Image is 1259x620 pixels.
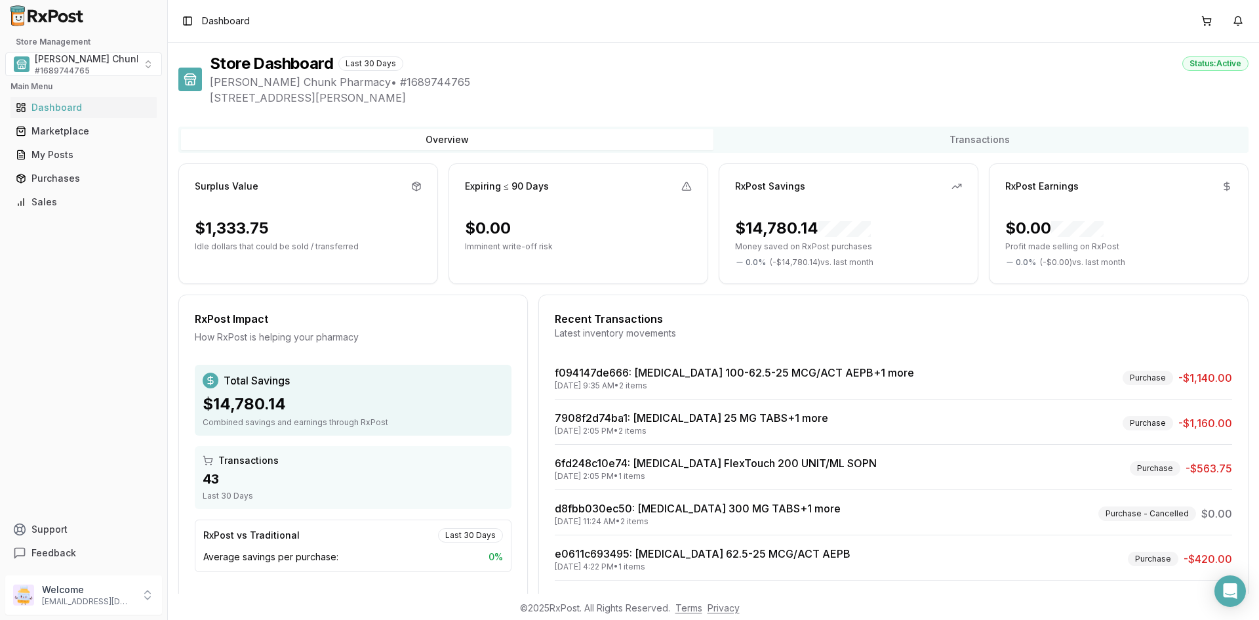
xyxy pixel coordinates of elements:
div: Latest inventory movements [555,327,1232,340]
div: [DATE] 2:05 PM • 1 items [555,471,877,482]
div: Purchase - Cancelled [1098,506,1196,521]
div: 43 [203,470,504,488]
div: Purchase [1128,552,1178,566]
a: e0611c693495: [MEDICAL_DATA] 62.5-25 MCG/ACT AEPB [555,547,850,560]
nav: breadcrumb [202,14,250,28]
span: ( - $14,780.14 ) vs. last month [770,257,873,268]
span: $0.00 [1201,506,1232,522]
span: Average savings per purchase: [203,550,338,564]
div: Purchase [1123,371,1173,385]
span: 0.0 % [746,257,766,268]
div: Purchase [1123,416,1173,430]
span: 0 % [489,550,503,564]
button: Select a view [5,52,162,76]
div: Open Intercom Messenger [1214,575,1246,607]
span: ( - $0.00 ) vs. last month [1040,257,1125,268]
div: [DATE] 11:24 AM • 2 items [555,516,841,527]
button: Sales [5,192,162,213]
p: Money saved on RxPost purchases [735,241,962,252]
div: RxPost Earnings [1005,180,1079,193]
span: Transactions [218,454,279,467]
a: Marketplace [10,119,157,143]
div: Last 30 Days [203,491,504,501]
div: RxPost Savings [735,180,805,193]
span: -$1,160.00 [1178,415,1232,431]
span: Dashboard [202,14,250,28]
span: -$1,140.00 [1178,370,1232,386]
p: [EMAIL_ADDRESS][DOMAIN_NAME] [42,596,133,607]
button: Purchases [5,168,162,189]
img: RxPost Logo [5,5,89,26]
a: Dashboard [10,96,157,119]
div: [DATE] 2:05 PM • 2 items [555,426,828,436]
h2: Store Management [5,37,162,47]
h2: Main Menu [10,81,157,92]
span: [PERSON_NAME] Chunk Pharmacy [35,52,190,66]
p: Profit made selling on RxPost [1005,241,1232,252]
span: Total Savings [224,373,290,388]
span: Feedback [31,547,76,560]
div: $14,780.14 [735,218,871,239]
div: Dashboard [16,101,151,114]
div: RxPost vs Traditional [203,529,300,542]
p: Imminent write-off risk [465,241,692,252]
span: [PERSON_NAME] Chunk Pharmacy • # 1689744765 [210,74,1249,90]
div: RxPost Impact [195,311,511,327]
div: Sales [16,196,151,209]
div: Last 30 Days [338,56,403,71]
h1: Store Dashboard [210,53,333,74]
div: $14,780.14 [203,394,504,415]
img: User avatar [13,585,34,606]
div: Recent Transactions [555,311,1232,327]
span: [STREET_ADDRESS][PERSON_NAME] [210,90,1249,106]
button: Transactions [713,129,1246,150]
a: f094147de666: [MEDICAL_DATA] 100-62.5-25 MCG/ACT AEPB+1 more [555,366,914,379]
a: My Posts [10,143,157,167]
div: Last 30 Days [438,528,503,543]
button: Marketplace [5,121,162,142]
div: Marketplace [16,125,151,138]
div: Combined savings and earnings through RxPost [203,417,504,428]
div: How RxPost is helping your pharmacy [195,331,511,344]
button: My Posts [5,144,162,165]
span: -$420.00 [1184,551,1232,567]
button: Dashboard [5,97,162,118]
div: Surplus Value [195,180,258,193]
div: [DATE] 4:22 PM • 1 items [555,562,850,572]
button: Support [5,518,162,541]
p: Idle dollars that could be sold / transferred [195,241,422,252]
button: Feedback [5,541,162,565]
a: Terms [675,602,702,613]
div: Purchases [16,172,151,185]
div: Status: Active [1182,56,1249,71]
div: Purchase [1130,461,1180,476]
span: -$563.75 [1186,461,1232,476]
div: $1,333.75 [195,218,269,239]
span: # 1689744765 [35,66,90,76]
div: $0.00 [1005,218,1104,239]
a: d8fbb030ec50: [MEDICAL_DATA] 300 MG TABS+1 more [555,502,841,515]
div: $0.00 [465,218,511,239]
button: Overview [181,129,713,150]
a: Privacy [708,602,740,613]
a: 7908f2d74ba1: [MEDICAL_DATA] 25 MG TABS+1 more [555,411,828,424]
div: My Posts [16,148,151,161]
a: Sales [10,190,157,214]
p: Welcome [42,583,133,596]
a: 6fd248c10e74: [MEDICAL_DATA] FlexTouch 200 UNIT/ML SOPN [555,457,877,470]
div: [DATE] 9:35 AM • 2 items [555,381,914,391]
a: Purchases [10,167,157,190]
div: Expiring ≤ 90 Days [465,180,549,193]
span: 0.0 % [1016,257,1036,268]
